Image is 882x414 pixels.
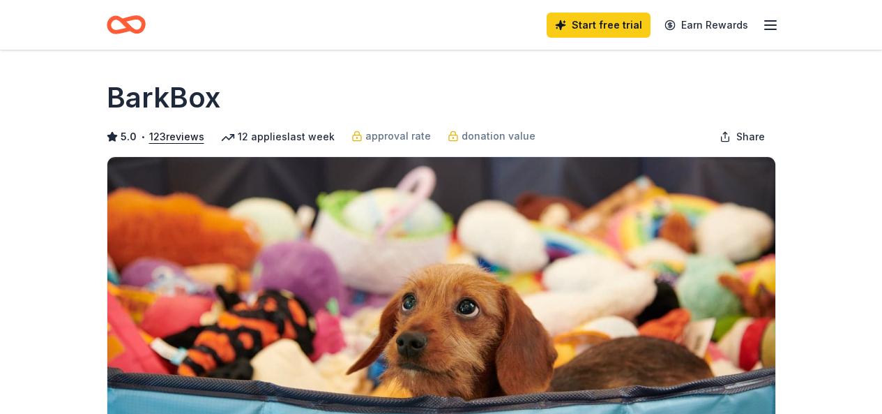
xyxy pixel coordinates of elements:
[107,78,220,117] h1: BarkBox
[149,128,204,145] button: 123reviews
[121,128,137,145] span: 5.0
[462,128,535,145] span: donation value
[221,128,335,145] div: 12 applies last week
[736,128,765,145] span: Share
[547,13,651,38] a: Start free trial
[656,13,756,38] a: Earn Rewards
[107,8,146,41] a: Home
[365,128,431,145] span: approval rate
[708,123,776,151] button: Share
[448,128,535,145] a: donation value
[140,131,145,142] span: •
[351,128,431,145] a: approval rate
